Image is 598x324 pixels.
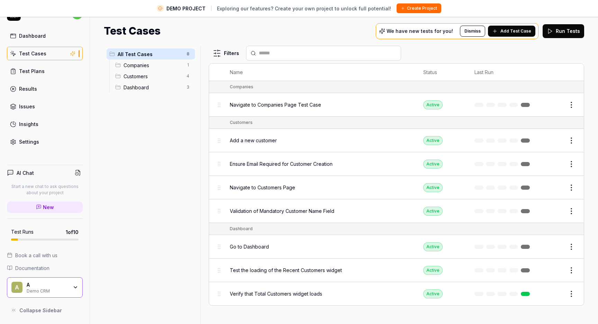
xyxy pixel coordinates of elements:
[112,82,195,93] div: Drag to reorderDashboard3
[19,32,46,39] div: Dashboard
[7,47,83,60] a: Test Cases
[7,183,83,196] p: Start a new chat to ask questions about your project
[19,85,37,92] div: Results
[217,5,391,12] span: Exploring our features? Create your own project to unlock full potential!
[230,160,333,168] span: Ensure Email Required for Customer Creation
[423,160,443,169] div: Active
[184,61,192,69] span: 1
[7,135,83,148] a: Settings
[423,242,443,251] div: Active
[184,50,192,58] span: 8
[423,289,443,298] div: Active
[7,252,83,259] a: Book a call with us
[209,93,584,117] tr: Navigate to Companies Page Test CaseActive
[230,137,277,144] span: Add a new customer
[230,84,253,90] div: Companies
[19,103,35,110] div: Issues
[11,229,34,235] h5: Test Runs
[112,60,195,71] div: Drag to reorderCompanies1
[500,28,531,34] span: Add Test Case
[15,264,49,272] span: Documentation
[166,5,206,12] span: DEMO PROJECT
[7,64,83,78] a: Test Plans
[43,204,54,211] span: New
[423,266,443,275] div: Active
[230,267,342,274] span: Test the loading of the Recent Customers widget
[19,307,62,314] span: Collapse Sidebar
[209,46,243,60] button: Filters
[19,120,38,128] div: Insights
[423,207,443,216] div: Active
[112,71,195,82] div: Drag to reorderCustomers4
[124,73,182,80] span: Customers
[66,228,79,236] span: 1 of 10
[397,3,441,13] button: Create Project
[209,259,584,282] tr: Test the loading of the Recent Customers widgetActive
[7,117,83,131] a: Insights
[15,252,57,259] span: Book a call with us
[7,29,83,43] a: Dashboard
[423,100,443,109] div: Active
[230,207,334,215] span: Validation of Mandatory Customer Name Field
[543,24,584,38] button: Run Tests
[209,235,584,259] tr: Go to DashboardActive
[209,129,584,152] tr: Add a new customerActive
[209,152,584,176] tr: Ensure Email Required for Customer CreationActive
[209,282,584,305] tr: Verify that Total Customers widget loadsActive
[17,169,34,177] h4: AI Chat
[230,101,321,108] span: Navigate to Companies Page Test Case
[19,138,39,145] div: Settings
[7,303,83,317] button: Collapse Sidebar
[27,288,68,293] div: Demo CRM
[230,184,295,191] span: Navigate to Customers Page
[416,64,468,81] th: Status
[387,29,453,34] p: We have new tests for you!
[118,51,182,58] span: All Test Cases
[124,62,182,69] span: Companies
[19,67,45,75] div: Test Plans
[230,290,322,297] span: Verify that Total Customers widget loads
[7,82,83,96] a: Results
[184,72,192,80] span: 4
[423,183,443,192] div: Active
[468,64,540,81] th: Last Run
[7,264,83,272] a: Documentation
[104,23,161,39] h1: Test Cases
[488,26,535,37] button: Add Test Case
[230,243,269,250] span: Go to Dashboard
[209,176,584,199] tr: Navigate to Customers PageActive
[230,119,253,126] div: Customers
[460,26,485,37] button: Dismiss
[230,226,253,232] div: Dashboard
[423,136,443,145] div: Active
[7,277,83,298] button: AADemo CRM
[11,282,22,293] span: A
[7,201,83,213] a: New
[124,84,182,91] span: Dashboard
[27,282,68,288] div: A
[209,199,584,223] tr: Validation of Mandatory Customer Name FieldActive
[7,100,83,113] a: Issues
[223,64,416,81] th: Name
[19,50,46,57] div: Test Cases
[184,83,192,91] span: 3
